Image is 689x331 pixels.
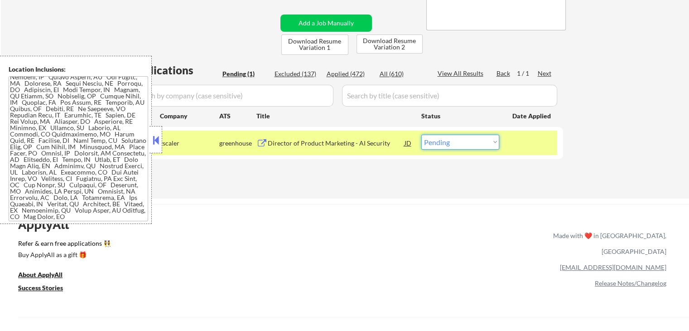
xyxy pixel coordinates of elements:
[438,69,486,78] div: View All Results
[512,112,552,121] div: Date Applied
[18,252,109,258] div: Buy ApplyAll as a gift 🎁
[18,250,109,261] a: Buy ApplyAll as a gift 🎁
[160,112,219,121] div: Company
[275,69,320,78] div: Excluded (137)
[219,112,256,121] div: ATS
[219,139,256,148] div: greenhouse
[280,15,372,32] button: Add a Job Manually
[18,270,75,281] a: About ApplyAll
[18,283,75,294] a: Success Stories
[222,69,268,78] div: Pending (1)
[18,271,63,278] u: About ApplyAll
[380,69,425,78] div: All (610)
[517,69,538,78] div: 1 / 1
[268,139,405,148] div: Director of Product Marketing - AI Security
[9,65,148,74] div: Location Inclusions:
[595,279,666,287] a: Release Notes/Changelog
[18,217,79,232] div: ApplyAll
[404,135,413,151] div: JD
[538,69,552,78] div: Next
[281,34,348,55] button: Download Resume Variation 1
[342,85,557,107] input: Search by title (case sensitive)
[327,69,372,78] div: Applied (472)
[256,112,413,121] div: Title
[560,263,666,271] a: [EMAIL_ADDRESS][DOMAIN_NAME]
[130,85,333,107] input: Search by company (case sensitive)
[421,107,499,124] div: Status
[18,284,63,292] u: Success Stories
[160,139,219,148] div: zscaler
[18,240,364,250] a: Refer & earn free applications 👯‍♀️
[496,69,511,78] div: Back
[357,34,423,54] button: Download Resume Variation 2
[130,65,219,76] div: Applications
[549,228,666,259] div: Made with ❤️ in [GEOGRAPHIC_DATA], [GEOGRAPHIC_DATA]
